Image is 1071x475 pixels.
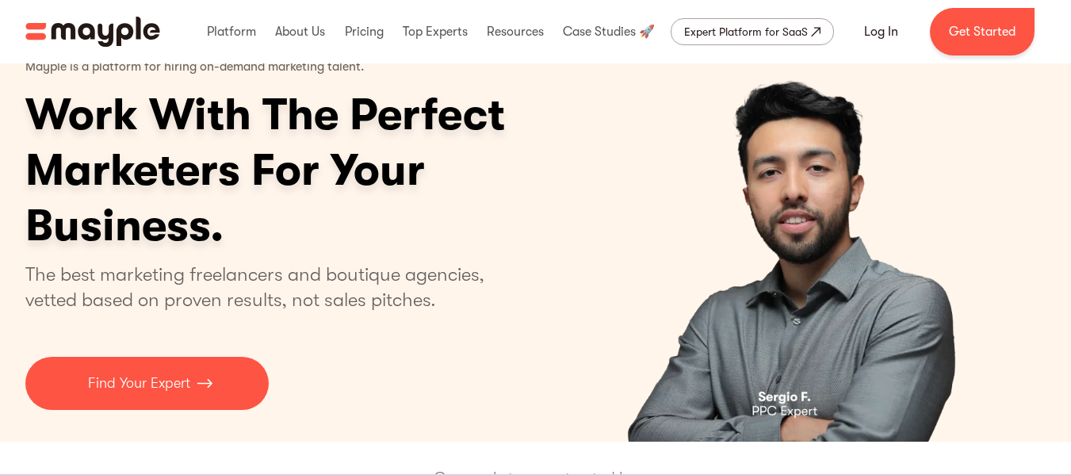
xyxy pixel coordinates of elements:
a: Expert Platform for SaaS [671,18,834,45]
h1: Work With The Perfect Marketers For Your Business. [25,87,628,254]
div: Top Experts [399,6,472,57]
p: Mayple is a platform for hiring on-demand marketing talent. [25,48,365,87]
img: Mayple logo [25,17,160,47]
a: Find Your Expert [25,357,269,410]
a: Get Started [930,8,1035,56]
a: Log In [845,13,917,51]
div: Pricing [341,6,388,57]
div: Resources [483,6,548,57]
div: Expert Platform for SaaS [684,22,808,41]
div: About Us [271,6,329,57]
a: home [25,17,160,47]
p: Find Your Expert [88,373,190,394]
div: Platform [203,6,260,57]
p: The best marketing freelancers and boutique agencies, vetted based on proven results, not sales p... [25,262,503,312]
